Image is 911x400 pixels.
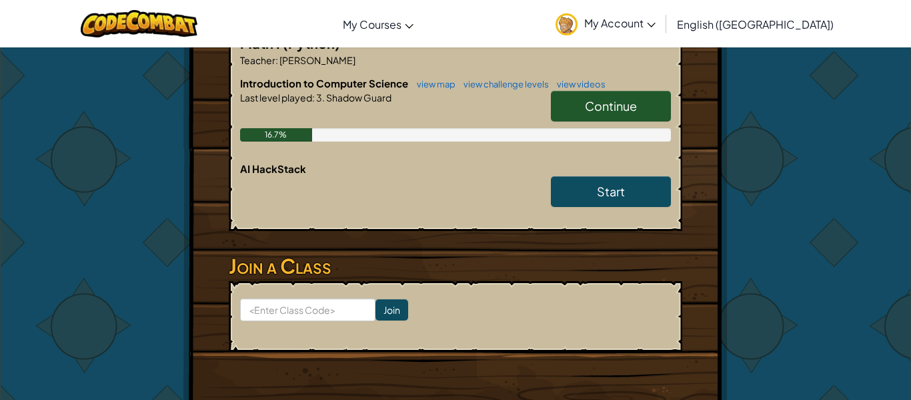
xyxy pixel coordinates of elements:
input: Join [375,299,408,321]
span: 3. [315,91,325,104]
span: [PERSON_NAME] [278,54,355,66]
img: avatar [556,13,578,35]
span: Last level played [240,91,312,104]
span: Continue [585,98,637,114]
div: 16.7% [240,128,312,142]
a: My Account [549,3,662,45]
span: My Account [584,16,656,30]
a: view map [410,79,455,89]
span: Shadow Guard [325,91,391,104]
span: Start [597,184,625,199]
span: English ([GEOGRAPHIC_DATA]) [677,17,834,31]
img: CodeCombat logo [81,10,197,37]
a: English ([GEOGRAPHIC_DATA]) [670,6,840,42]
span: : [275,54,278,66]
span: Introduction to Computer Science [240,77,410,89]
a: My Courses [336,6,420,42]
a: view challenge levels [457,79,549,89]
span: AI HackStack [240,162,306,175]
a: view videos [550,79,606,89]
span: My Courses [343,17,401,31]
a: Start [551,176,671,207]
input: <Enter Class Code> [240,298,375,321]
span: Teacher [240,54,275,66]
span: : [312,91,315,104]
h3: Join a Class [229,251,682,281]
